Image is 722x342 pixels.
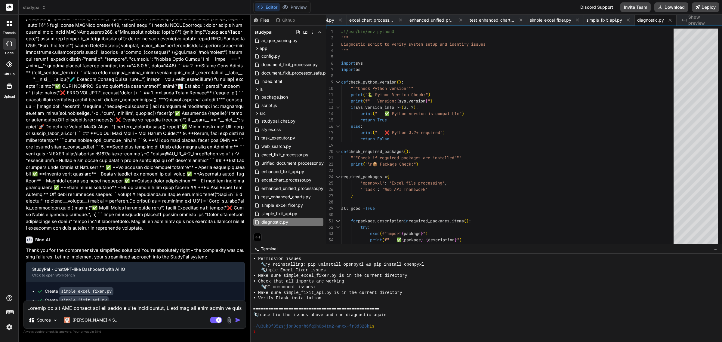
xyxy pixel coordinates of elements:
span: 🔧 [261,262,263,267]
span: ify issues [461,41,486,47]
span: description [377,218,404,224]
span: ( [363,92,365,97]
span: app [260,45,267,51]
span: script.js [261,102,277,109]
span: ) [430,98,433,104]
button: StudyPal - ChatGPT-like Dashboard with AI IQClick to open Workbench [26,262,235,282]
span: • Check that all imports are working [253,279,344,284]
img: Claude 4 Sonnet [64,317,70,323]
span: 1s [369,324,375,329]
span: studypal_chat.py [261,118,296,125]
button: Preview [280,3,309,11]
img: icon [235,317,241,323]
span: excel_chart_processor.py [349,17,394,23]
span: web_search.py [261,143,292,150]
span: simple_fixit_api.py [586,17,622,23]
span: } [421,231,423,236]
span: diagnostic.py [637,17,664,23]
span: { [426,237,428,243]
div: 8 [326,73,333,79]
div: Create [45,297,109,303]
div: 32 [326,224,333,231]
span: f"import [382,231,401,236]
img: Pick Models [53,318,58,323]
span: exec [370,231,380,236]
span: f" ✅ [384,237,402,243]
span: • Verify Flask installation [253,295,322,301]
span: """Check if required packages are installed""" [351,155,461,160]
p: Thank you for the comprehensive simplified solution! You're absolutely right - the complexity was... [26,247,245,261]
span: : [368,224,370,230]
span: " [457,237,459,243]
span: def [341,79,348,85]
span: ) [443,130,445,135]
span: • Make sure simple_fixit_api.py is in the current directory [253,290,402,296]
span: { [396,98,399,104]
span: else [351,124,360,129]
span: 'flask' [360,187,377,192]
span: package [404,237,421,243]
label: threads [3,30,16,35]
span: 'Web API framework' [382,187,428,192]
span: { [401,231,404,236]
div: 19 [326,142,333,148]
span: document_fixit_processor.py [261,61,318,68]
div: Click to collapse the range. [334,123,342,130]
span: simple_excel_fixer.py [530,17,571,23]
div: Click to open Workbench [32,273,229,278]
div: 22 [326,161,333,167]
span: { [402,237,404,243]
span: try [360,224,368,230]
div: 35 [326,243,333,249]
div: 7 [326,66,333,73]
span: description [428,237,455,243]
span: Simple Excel Fixer issues: [263,267,328,273]
div: Click to collapse the range. [334,79,342,85]
span: ( [363,161,365,167]
span: ( [372,130,375,135]
span: studypal [255,29,273,35]
span: ) [462,111,464,116]
span: : [409,149,411,154]
span: False [377,136,389,142]
span: ai_ique_scoring.py [261,37,298,44]
span: test_enhanced_charts.py [261,193,311,200]
code: simple_fixit_api.py [59,296,109,304]
span: print [360,111,372,116]
span: excel_chart_processor.py [261,176,312,184]
span: 🔧 [261,267,263,273]
button: Download [654,2,688,12]
span: required_packages.items [409,218,464,224]
span: ❯ [253,329,256,335]
div: 28 [326,199,333,205]
div: Click to collapse the range. [334,148,342,155]
button: Deploy [692,2,719,12]
div: Click to collapse the range. [334,174,342,180]
code: simple_excel_fixer.py [59,287,113,295]
span: } [425,98,428,104]
span: ) [406,149,409,154]
div: 27 [326,193,333,199]
span: ( [363,98,365,104]
span: ~/u3uk0f35zsjjbn9cprh6fq9h0p4tm2-wnxx-fr3d328k [253,324,369,329]
span: • Make sure simple_excel_fixer.py is in the current directory [253,273,407,279]
p: Source [37,317,51,323]
span: "\n📦 Package Check:" [365,161,416,167]
h6: Bind AI [35,237,50,243]
span: index.html [261,78,282,85]
div: 6 [326,60,333,66]
span: document_fixit_processor_safe.py [261,69,329,77]
img: attachment [226,317,233,324]
div: 25 [326,180,333,186]
span: ( [372,111,375,116]
div: 18 [326,136,333,142]
button: Editor [255,3,280,11]
span: ) [466,218,469,224]
div: 26 [326,186,333,193]
span: ( [464,218,466,224]
span: 'Excel file processing' [389,180,445,186]
span: enhanced_unified_processor.py [409,17,455,23]
span: config.py [261,53,281,60]
span: required_packages = [341,174,387,179]
span: } [455,237,457,243]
